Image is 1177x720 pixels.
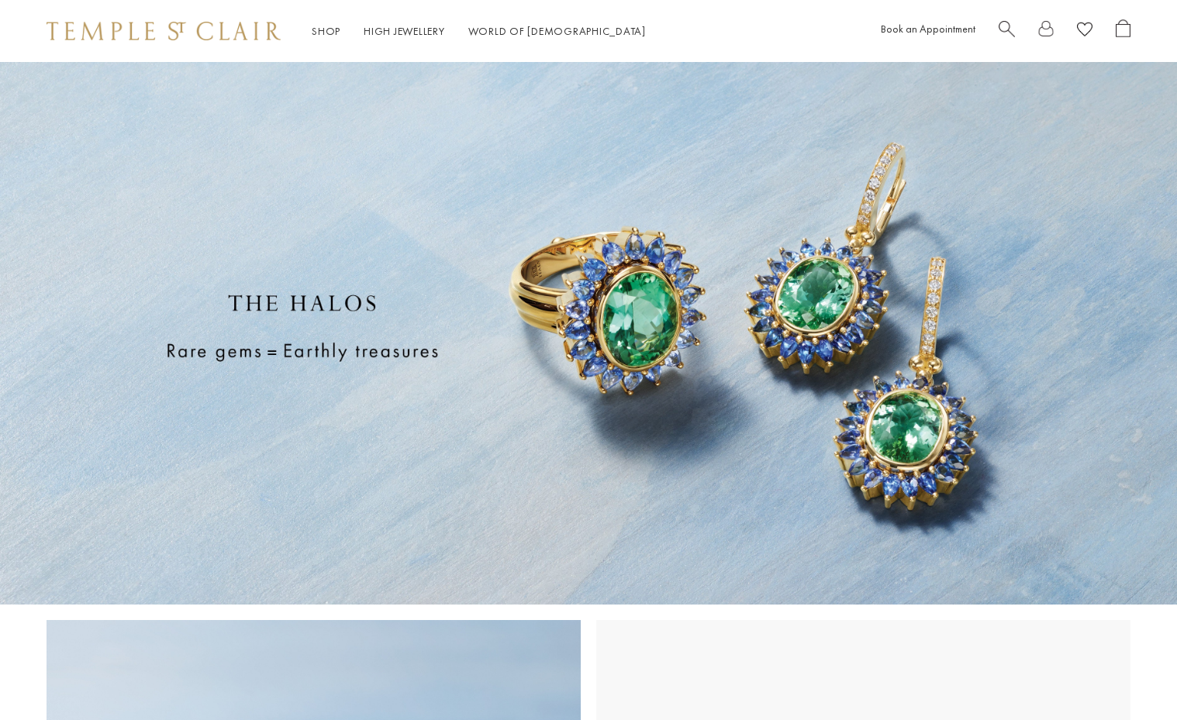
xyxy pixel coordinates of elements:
[1077,19,1092,43] a: View Wishlist
[881,22,975,36] a: Book an Appointment
[999,19,1015,43] a: Search
[1099,647,1161,704] iframe: Gorgias live chat messenger
[468,24,646,38] a: World of [DEMOGRAPHIC_DATA]World of [DEMOGRAPHIC_DATA]
[312,24,340,38] a: ShopShop
[47,22,281,40] img: Temple St. Clair
[312,22,646,41] nav: Main navigation
[1116,19,1130,43] a: Open Shopping Bag
[364,24,445,38] a: High JewelleryHigh Jewellery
